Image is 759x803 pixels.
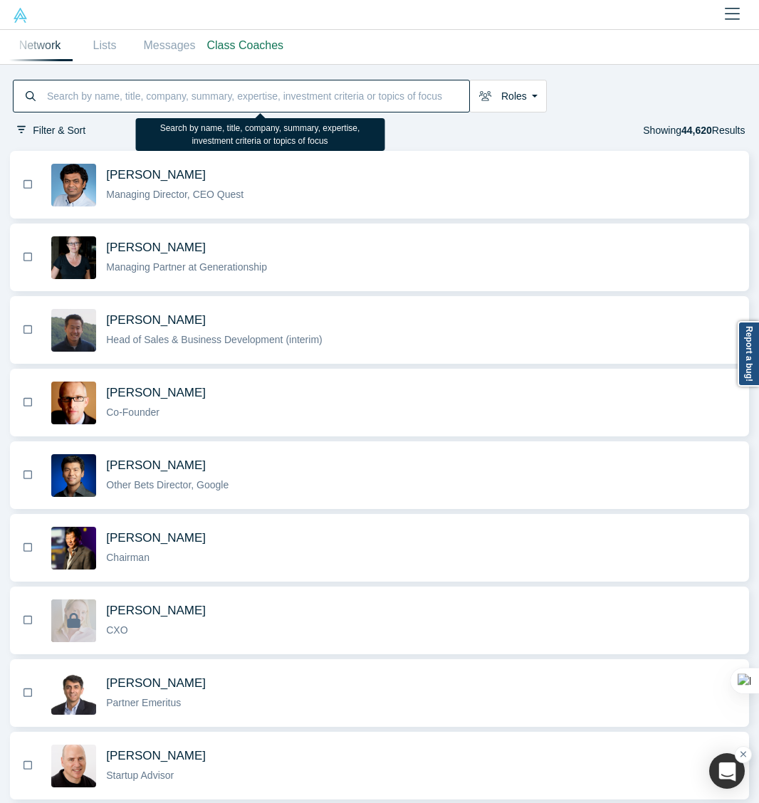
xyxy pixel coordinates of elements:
span: Head of Sales & Business Development (interim) [106,334,322,345]
span: [PERSON_NAME] [106,240,206,255]
button: BookmarkRachel Chalmers's Profile Image[PERSON_NAME]Managing Partner at Generationship [10,224,749,290]
span: Managing Director, CEO Quest [106,189,244,200]
button: Bookmark[PERSON_NAME]Co-Founder [14,370,745,435]
button: BookmarkElaine Wherry's Profile Image[PERSON_NAME]CXO [10,587,749,654]
button: Bookmark [19,685,36,701]
button: Bookmark[PERSON_NAME]Head of Sales & Business Development (interim) [14,298,745,362]
button: Bookmark [19,540,36,556]
button: Bookmark[PERSON_NAME]Chairman [14,515,745,580]
button: Bookmark [19,757,36,774]
button: Bookmark [19,177,36,193]
button: BookmarkTimothy Chou's Profile Image[PERSON_NAME]Chairman [10,515,749,581]
button: BookmarkMichael Chang's Profile Image[PERSON_NAME]Head of Sales & Business Development (interim) [10,297,749,363]
span: Startup Advisor [106,770,174,781]
button: Bookmark [19,394,36,411]
button: Bookmark[PERSON_NAME]Managing Partner at Generationship [14,225,745,290]
span: Other Bets Director, Google [106,479,229,490]
span: Partner Emeritus [106,697,181,708]
button: BookmarkElaine Wherry's Profile Image[PERSON_NAME]CXO [14,588,745,653]
button: BookmarkVivek Mehra's Profile Image[PERSON_NAME]Partner Emeritus [10,660,749,726]
a: Messages [137,30,202,61]
button: BookmarkRobert Winder's Profile Image[PERSON_NAME]Co-Founder [10,369,749,436]
img: Vivek Mehra's Profile Image [51,672,96,715]
button: Bookmark [19,249,36,266]
button: Bookmark [19,612,36,629]
span: [PERSON_NAME] [106,385,206,400]
strong: 44,620 [681,125,712,136]
button: Bookmark[PERSON_NAME]Startup Advisor [14,733,745,798]
span: [PERSON_NAME] [106,458,206,473]
button: BookmarkGnani Palanikumar's Profile Image[PERSON_NAME]Managing Director, CEO Quest [10,152,749,218]
span: Co-Founder [106,406,159,418]
button: Bookmark[PERSON_NAME]Partner Emeritus [14,661,745,725]
img: Robert Winder's Profile Image [51,382,96,424]
img: Adam Frankl's Profile Image [51,745,96,787]
button: BookmarkSteven Kan's Profile Image[PERSON_NAME]Other Bets Director, Google [10,442,749,508]
img: Timothy Chou's Profile Image [51,527,96,570]
span: [PERSON_NAME] [106,530,206,545]
img: Rachel Chalmers's Profile Image [51,236,96,279]
button: Bookmark[PERSON_NAME]Other Bets Director, Google [14,443,745,508]
span: [PERSON_NAME] [106,167,206,182]
img: Gnani Palanikumar's Profile Image [51,164,96,206]
button: Roles [469,80,547,112]
button: Bookmark [19,322,36,338]
span: Chairman [106,552,150,563]
span: [PERSON_NAME] [106,748,206,763]
img: Alchemist Vault Logo [13,8,28,23]
input: Search by name, title, company, summary, expertise, investment criteria or topics of focus [46,82,469,110]
img: Michael Chang's Profile Image [51,309,96,352]
a: Class Coaches [202,30,289,61]
span: Managing Partner at Generationship [106,261,267,273]
span: [PERSON_NAME] [106,676,206,691]
button: BookmarkAdam Frankl's Profile Image[PERSON_NAME]Startup Advisor [10,733,749,799]
img: Steven Kan's Profile Image [51,454,96,497]
span: [PERSON_NAME] [106,313,206,327]
span: Filter & Sort [33,125,85,136]
span: CXO [106,624,127,636]
button: Filter & Sort [13,122,90,139]
a: Network [8,30,73,61]
span: [PERSON_NAME] [106,603,206,618]
a: Report a bug! [738,321,759,387]
a: Lists [73,30,137,61]
span: Showing Results [643,125,745,136]
button: Bookmark[PERSON_NAME]Managing Director, CEO Quest [14,152,745,217]
button: Bookmark [19,467,36,483]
